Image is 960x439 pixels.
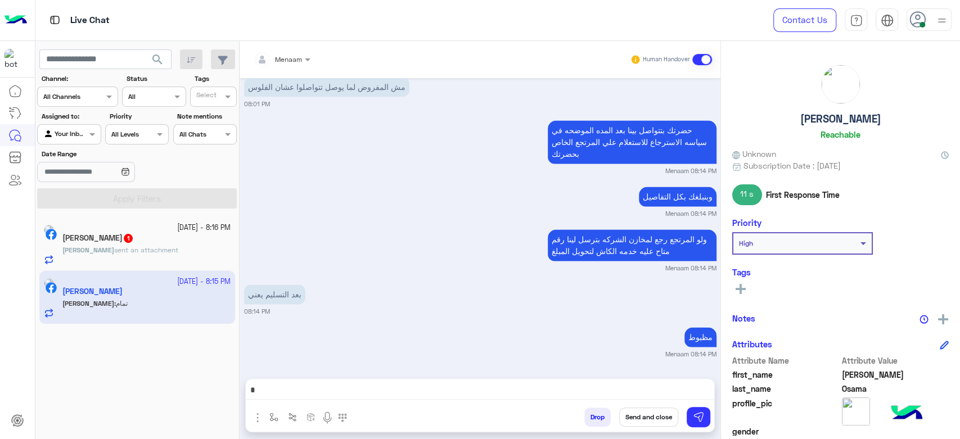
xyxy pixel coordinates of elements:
[800,112,881,125] h5: [PERSON_NAME]
[244,307,270,316] small: 08:14 PM
[842,369,949,381] span: Mohamed
[935,13,949,28] img: profile
[821,129,860,139] h6: Reachable
[177,111,235,121] label: Note mentions
[842,426,949,437] span: null
[732,355,840,366] span: Attribute Name
[44,225,54,235] img: picture
[244,77,409,97] p: 7/10/2025, 8:01 PM
[665,166,716,175] small: Menaam 08:14 PM
[739,239,753,247] b: High
[732,267,949,277] h6: Tags
[42,149,168,159] label: Date Range
[845,8,867,32] a: tab
[732,397,840,423] span: profile_pic
[151,53,164,66] span: search
[275,55,302,64] span: Menaam
[773,8,836,32] a: Contact Us
[732,148,776,160] span: Unknown
[321,411,334,424] img: send voice note
[265,408,283,426] button: select flow
[244,284,305,304] p: 7/10/2025, 8:14 PM
[766,189,840,201] span: First Response Time
[732,339,772,349] h6: Attributes
[307,413,316,422] img: create order
[127,74,184,84] label: Status
[244,99,270,108] small: 08:01 PM
[881,14,894,27] img: tab
[4,8,27,32] img: Logo
[70,13,110,28] p: Live Chat
[195,74,236,84] label: Tags
[665,350,716,359] small: Menaam 08:14 PM
[195,90,217,103] div: Select
[42,111,100,121] label: Assigned to:
[42,74,117,84] label: Channel:
[850,14,863,27] img: tab
[887,394,926,433] img: hulul-logo.png
[743,160,841,171] span: Subscription Date : [DATE]
[114,246,178,254] span: sent an attachment
[584,408,611,427] button: Drop
[920,315,929,324] img: notes
[110,111,168,121] label: Priority
[938,314,948,324] img: add
[288,413,297,422] img: Trigger scenario
[732,426,840,437] span: gender
[732,383,840,395] span: last_name
[842,355,949,366] span: Attribute Value
[842,397,870,426] img: picture
[619,408,678,427] button: Send and close
[62,246,114,254] span: [PERSON_NAME]
[693,411,704,423] img: send message
[46,229,57,240] img: Facebook
[665,209,716,218] small: Menaam 08:14 PM
[643,55,690,64] small: Human Handover
[302,408,321,426] button: create order
[665,264,716,273] small: Menaam 08:14 PM
[177,223,231,233] small: [DATE] - 8:16 PM
[684,327,716,347] p: 7/10/2025, 8:14 PM
[269,413,278,422] img: select flow
[732,218,761,228] h6: Priority
[48,13,62,27] img: tab
[732,184,762,205] span: 11 s
[822,65,860,103] img: picture
[338,413,347,422] img: make a call
[251,411,264,424] img: send attachment
[62,233,134,243] h5: Mohamed Essam
[4,49,25,69] img: 713415422032625
[548,229,716,261] p: 7/10/2025, 8:14 PM
[842,383,949,395] span: Osama
[639,187,716,206] p: 7/10/2025, 8:14 PM
[732,369,840,381] span: first_name
[283,408,302,426] button: Trigger scenario
[144,49,172,74] button: search
[732,313,755,323] h6: Notes
[548,120,716,164] p: 7/10/2025, 8:14 PM
[124,234,133,243] span: 1
[37,188,237,209] button: Apply Filters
